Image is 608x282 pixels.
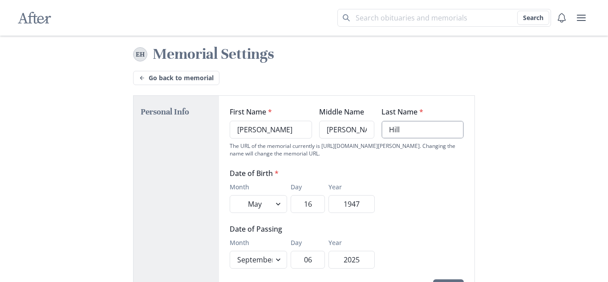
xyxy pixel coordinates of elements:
[230,182,282,192] label: Month
[141,106,212,117] h2: Personal Info
[136,49,145,60] div: EH
[230,142,464,157] div: The URL of the memorial currently is [URL][DOMAIN_NAME][PERSON_NAME]. Changing the name will chan...
[291,238,320,247] label: Day
[153,45,475,64] h1: Memorial Settings
[337,9,551,27] input: Search term
[230,224,369,234] legend: Date of Passing
[553,9,571,27] button: Notifications
[517,11,549,25] button: Search
[328,238,369,247] label: Year
[381,106,458,117] label: Last Name
[319,106,369,117] label: Middle Name
[230,168,369,179] legend: Date of Birth
[230,238,282,247] label: Month
[230,106,307,117] label: First Name
[328,182,369,192] label: Year
[572,9,590,27] button: user menu
[133,71,219,85] a: Go back to memorial
[291,182,320,192] label: Day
